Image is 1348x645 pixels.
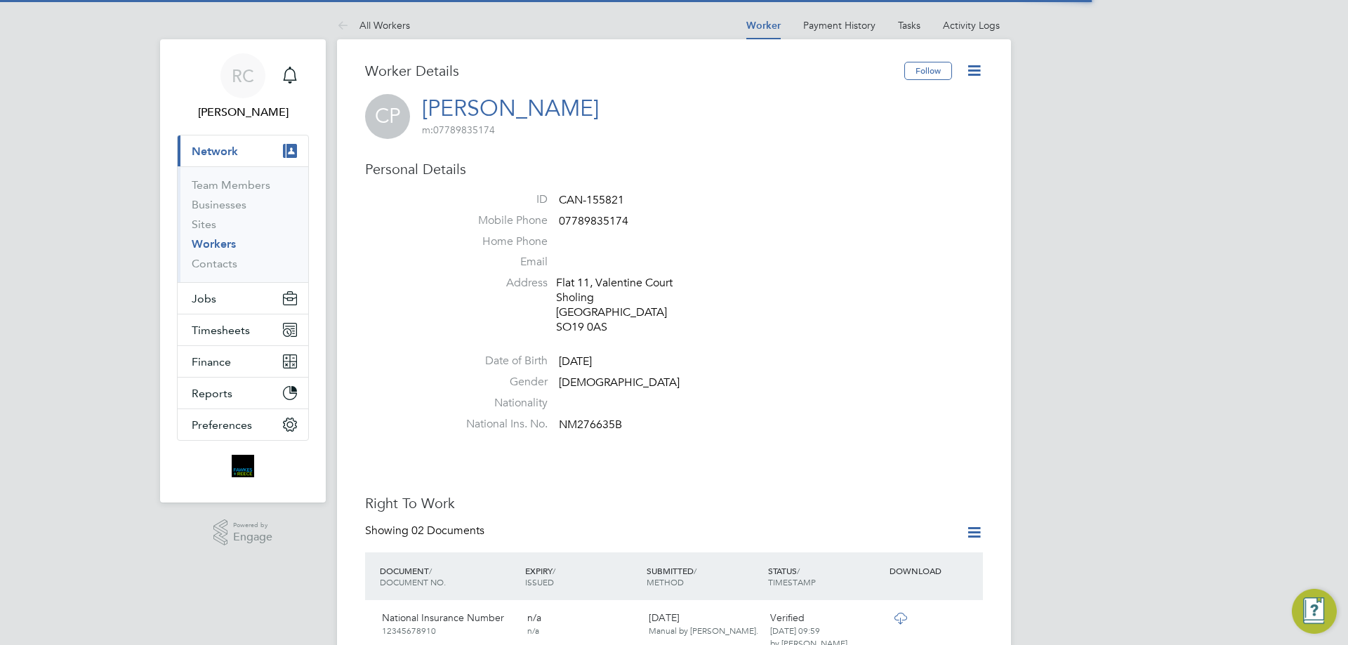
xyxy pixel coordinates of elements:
label: National Ins. No. [449,417,548,432]
span: 12345678910 [382,625,436,636]
span: Powered by [233,519,272,531]
h3: Right To Work [365,494,983,512]
span: CAN-155821 [559,193,624,207]
button: Follow [904,62,952,80]
h3: Personal Details [365,160,983,178]
div: EXPIRY [522,558,643,594]
h3: Worker Details [365,62,904,80]
span: Timesheets [192,324,250,337]
a: Team Members [192,178,270,192]
div: National Insurance Number [376,606,522,642]
a: Payment History [803,19,875,32]
div: Network [178,166,308,282]
div: DOWNLOAD [886,558,983,583]
span: TIMESTAMP [768,576,816,587]
span: ISSUED [525,576,554,587]
span: / [429,565,432,576]
span: / [797,565,800,576]
span: NM276635B [559,418,622,432]
span: 02 Documents [411,524,484,538]
a: Go to home page [177,455,309,477]
label: Gender [449,375,548,390]
a: Worker [746,20,781,32]
button: Engage Resource Center [1292,589,1337,634]
span: 07789835174 [559,214,628,228]
label: Mobile Phone [449,213,548,228]
button: Network [178,135,308,166]
span: Network [192,145,238,158]
span: RC [232,67,254,85]
label: Date of Birth [449,354,548,368]
label: Home Phone [449,234,548,249]
span: [DATE] 09:59 [770,625,820,636]
label: Email [449,255,548,270]
span: Finance [192,355,231,368]
div: STATUS [765,558,886,594]
span: Engage [233,531,272,543]
label: Address [449,276,548,291]
span: [DEMOGRAPHIC_DATA] [559,375,680,390]
span: Robyn Clarke [177,104,309,121]
div: Flat 11, Valentine Court Sholing [GEOGRAPHIC_DATA] SO19 0AS [556,276,689,334]
div: SUBMITTED [643,558,765,594]
label: Nationality [449,396,548,411]
a: Workers [192,237,236,251]
a: RC[PERSON_NAME] [177,53,309,121]
a: Contacts [192,257,237,270]
button: Jobs [178,283,308,314]
span: Verified [770,611,805,624]
span: [DATE] [559,355,592,369]
span: Reports [192,387,232,400]
span: Preferences [192,418,252,432]
img: bromak-logo-retina.png [232,455,254,477]
div: DOCUMENT [376,558,522,594]
a: Powered byEngage [213,519,273,546]
a: Businesses [192,198,246,211]
span: Manual by [PERSON_NAME]. [649,625,758,636]
a: Tasks [898,19,920,32]
div: Showing [365,524,487,538]
span: / [553,565,555,576]
button: Reports [178,378,308,408]
nav: Main navigation [160,39,326,503]
a: Sites [192,218,216,231]
button: Finance [178,346,308,377]
span: / [694,565,696,576]
div: n/a [522,606,643,642]
span: METHOD [647,576,684,587]
a: Activity Logs [943,19,1000,32]
span: m: [422,124,433,136]
span: Jobs [192,292,216,305]
span: 07789835174 [422,124,495,136]
button: Preferences [178,409,308,440]
a: [PERSON_NAME] [422,95,599,122]
label: ID [449,192,548,207]
span: CP [365,94,410,139]
div: [DATE] [643,606,765,642]
a: All Workers [337,19,410,32]
span: n/a [527,625,539,636]
button: Timesheets [178,314,308,345]
span: DOCUMENT NO. [380,576,446,587]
